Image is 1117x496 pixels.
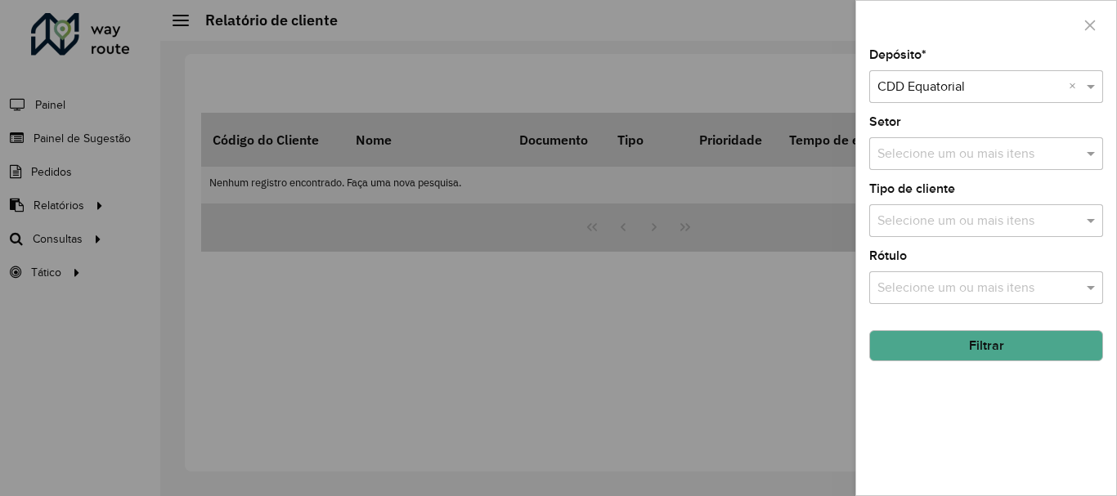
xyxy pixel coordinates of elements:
button: Filtrar [869,330,1103,361]
label: Rótulo [869,246,907,266]
span: Clear all [1069,77,1083,96]
label: Tipo de cliente [869,179,955,199]
label: Setor [869,112,901,132]
label: Depósito [869,45,926,65]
